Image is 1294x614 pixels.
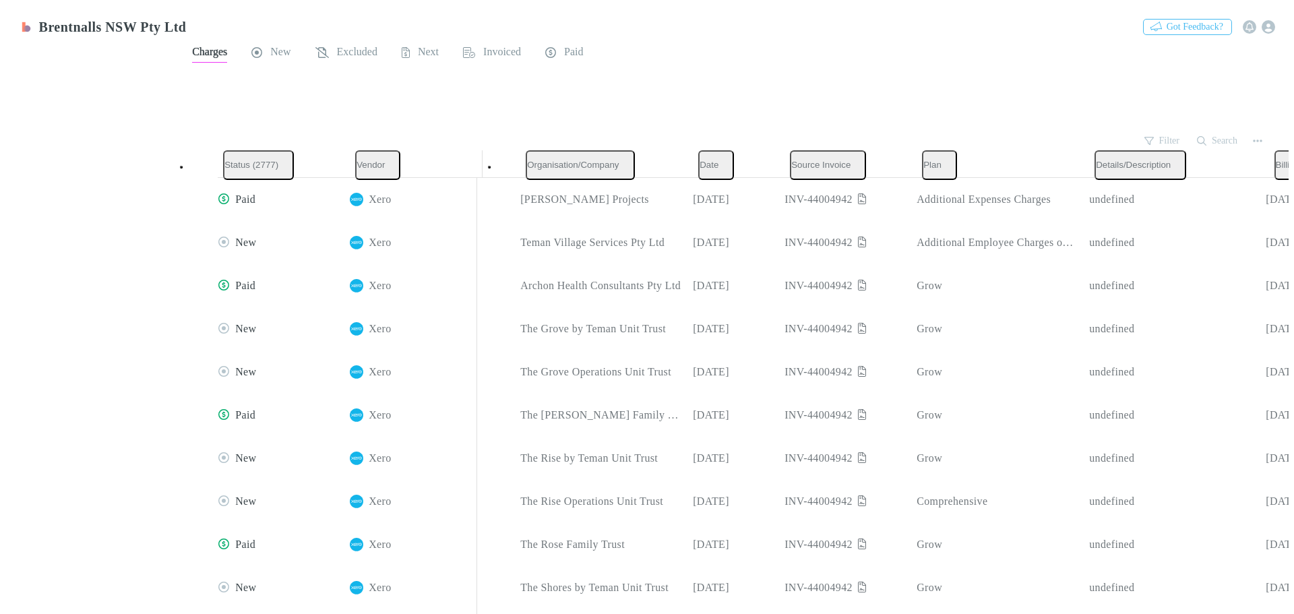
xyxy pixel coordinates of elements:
[687,264,779,307] div: [DATE]
[350,365,363,379] img: Xero's Logo
[520,264,682,307] div: Archon Health Consultants Pty Ltd
[784,221,906,264] div: INV-44004942
[917,566,1078,609] div: Grow
[698,150,734,180] button: Date
[1143,19,1232,35] button: Got Feedback?
[1089,566,1210,609] div: undefined
[917,221,1078,264] div: Additional Employee Charges over 100
[917,350,1078,394] div: Grow
[1248,568,1281,601] iframe: Intercom live chat
[369,307,391,350] span: Xero
[784,178,906,221] div: INV-44004942
[483,45,521,63] span: Invoiced
[526,150,634,180] button: Organisation/Company
[350,408,363,422] img: Xero's Logo
[1190,133,1245,149] button: Search
[520,221,682,264] div: Teman Village Services Pty Ltd
[922,150,957,180] button: Plan
[687,394,779,437] div: [DATE]
[520,480,682,523] div: The Rise Operations Unit Trust
[784,307,906,350] div: INV-44004942
[687,566,779,609] div: [DATE]
[1138,133,1188,149] button: Filter
[790,150,866,180] button: Source Invoice
[350,322,363,336] img: Xero's Logo
[917,480,1078,523] div: Comprehensive
[235,280,255,291] span: Paid
[784,350,906,394] div: INV-44004942
[192,45,227,63] span: Charges
[687,437,779,480] div: [DATE]
[350,193,363,206] img: Xero's Logo
[369,394,391,437] span: Xero
[235,193,255,205] span: Paid
[1089,437,1210,480] div: undefined
[520,307,682,350] div: The Grove by Teman Unit Trust
[1089,221,1210,264] div: undefined
[917,264,1078,307] div: Grow
[235,237,256,248] span: New
[784,566,906,609] div: INV-44004942
[687,178,779,221] div: [DATE]
[564,45,583,63] span: Paid
[39,19,187,35] h3: Brentnalls NSW Pty Ltd
[1095,150,1186,180] button: Details/Description
[917,394,1078,437] div: Grow
[520,350,682,394] div: The Grove Operations Unit Trust
[1089,480,1210,523] div: undefined
[1089,307,1210,350] div: undefined
[687,523,779,566] div: [DATE]
[369,480,391,523] span: Xero
[917,178,1078,221] div: Additional Expenses Charges
[350,236,363,249] img: Xero's Logo
[520,394,682,437] div: The [PERSON_NAME] Family Trust
[687,350,779,394] div: [DATE]
[369,437,391,480] span: Xero
[687,307,779,350] div: [DATE]
[19,19,34,35] img: Brentnalls NSW Pty Ltd's Logo
[520,178,682,221] div: [PERSON_NAME] Projects
[235,539,255,550] span: Paid
[784,437,906,480] div: INV-44004942
[784,480,906,523] div: INV-44004942
[350,538,363,551] img: Xero's Logo
[369,566,391,609] span: Xero
[369,264,391,307] span: Xero
[1089,264,1210,307] div: undefined
[270,45,290,63] span: New
[520,566,682,609] div: The Shores by Teman Unit Trust
[337,45,377,63] span: Excluded
[369,221,391,264] span: Xero
[369,178,391,221] span: Xero
[520,437,682,480] div: The Rise by Teman Unit Trust
[917,523,1078,566] div: Grow
[917,307,1078,350] div: Grow
[235,452,256,464] span: New
[350,452,363,465] img: Xero's Logo
[369,523,391,566] span: Xero
[917,437,1078,480] div: Grow
[687,480,779,523] div: [DATE]
[369,350,391,394] span: Xero
[11,11,194,43] a: Brentnalls NSW Pty Ltd
[418,45,439,63] span: Next
[687,221,779,264] div: [DATE]
[1089,350,1210,394] div: undefined
[784,264,906,307] div: INV-44004942
[355,150,400,180] button: Vendor
[350,581,363,594] img: Xero's Logo
[520,523,682,566] div: The Rose Family Trust
[235,323,256,334] span: New
[235,366,256,377] span: New
[784,523,906,566] div: INV-44004942
[235,495,256,507] span: New
[784,394,906,437] div: INV-44004942
[1089,178,1210,221] div: undefined
[235,409,255,421] span: Paid
[1089,523,1210,566] div: undefined
[235,582,256,593] span: New
[350,279,363,293] img: Xero's Logo
[223,150,294,180] button: Status (2777)
[350,495,363,508] img: Xero's Logo
[1089,394,1210,437] div: undefined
